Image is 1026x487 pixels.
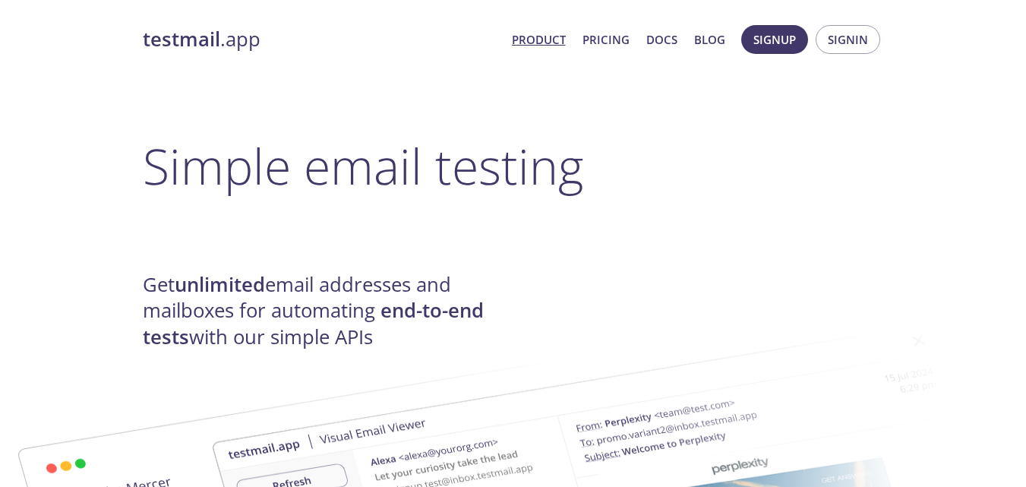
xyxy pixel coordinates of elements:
[512,30,566,49] a: Product
[582,30,630,49] a: Pricing
[143,27,500,52] a: testmail.app
[753,30,796,49] span: Signup
[143,297,484,349] strong: end-to-end tests
[694,30,725,49] a: Blog
[816,25,880,54] button: Signin
[143,272,513,350] h4: Get email addresses and mailboxes for automating with our simple APIs
[175,271,265,298] strong: unlimited
[143,137,884,195] h1: Simple email testing
[741,25,808,54] button: Signup
[828,30,868,49] span: Signin
[143,26,220,52] strong: testmail
[646,30,677,49] a: Docs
